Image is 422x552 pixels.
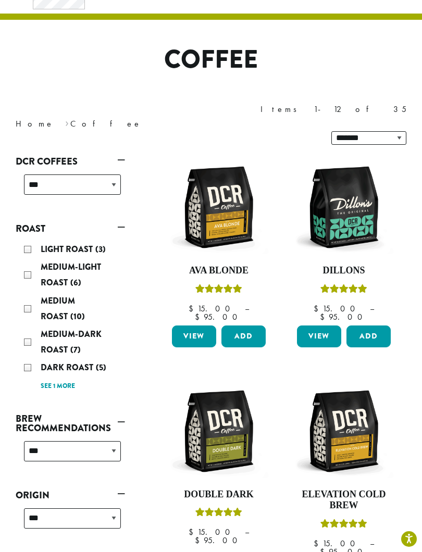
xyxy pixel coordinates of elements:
a: Brew Recommendations [16,410,125,437]
button: Add [346,325,391,347]
span: Medium-Light Roast [41,261,101,288]
nav: Breadcrumb [16,118,195,130]
a: Ava BlondeRated 5.00 out of 5 [169,158,268,321]
span: – [370,303,374,314]
span: – [245,526,249,537]
a: See 1 more [41,381,75,392]
a: DCR Coffees [16,153,125,170]
span: $ [314,538,322,549]
div: Origin [16,504,125,541]
div: Items 1-12 of 35 [260,103,406,116]
div: Roast [16,237,125,397]
span: Light Roast [41,243,95,255]
span: (10) [70,310,85,322]
img: DCR-12oz-Double-Dark-Stock-scaled.png [169,382,268,481]
span: $ [314,303,322,314]
bdi: 15.00 [189,303,235,314]
span: $ [189,526,197,537]
span: $ [320,311,329,322]
span: › [65,114,69,130]
img: DCR-12oz-Dillons-Stock-scaled.png [294,158,393,257]
button: Add [221,325,266,347]
span: (6) [70,277,81,288]
bdi: 15.00 [189,526,235,537]
bdi: 15.00 [314,303,360,314]
bdi: 15.00 [314,538,360,549]
h4: Dillons [294,265,393,277]
bdi: 95.00 [195,311,242,322]
a: View [297,325,341,347]
img: DCR-12oz-Elevation-Cold-Brew-Stock-scaled.png [294,382,393,481]
bdi: 95.00 [320,311,367,322]
span: Medium-Dark Roast [41,328,102,356]
span: (5) [96,361,106,373]
div: Rated 5.00 out of 5 [320,283,367,298]
bdi: 95.00 [195,535,242,546]
a: View [172,325,216,347]
h1: Coffee [8,45,414,75]
h4: Double Dark [169,489,268,500]
span: $ [195,535,204,546]
a: DillonsRated 5.00 out of 5 [294,158,393,321]
div: Rated 5.00 out of 5 [320,518,367,533]
span: – [370,538,374,549]
h4: Elevation Cold Brew [294,489,393,511]
span: (3) [95,243,106,255]
div: DCR Coffees [16,170,125,207]
span: $ [195,311,204,322]
span: – [245,303,249,314]
div: Rated 4.50 out of 5 [195,506,242,522]
span: Medium Roast [41,295,75,322]
span: (7) [70,344,81,356]
div: Brew Recommendations [16,437,125,474]
img: DCR-12oz-Ava-Blonde-Stock-scaled.png [169,158,268,257]
span: Dark Roast [41,361,96,373]
div: Rated 5.00 out of 5 [195,283,242,298]
a: Roast [16,220,125,237]
a: Origin [16,486,125,504]
h4: Ava Blonde [169,265,268,277]
span: $ [189,303,197,314]
a: Home [16,118,54,129]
